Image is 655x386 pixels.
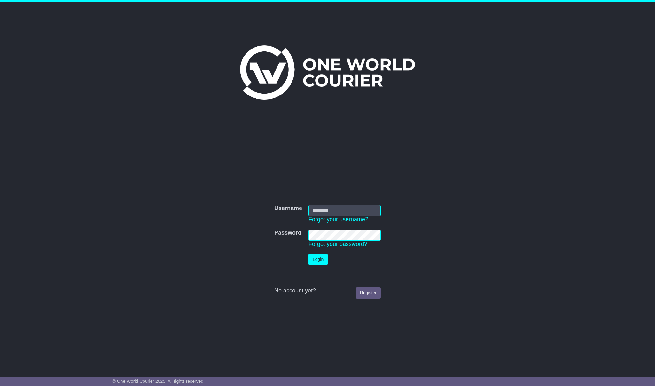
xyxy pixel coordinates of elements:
[356,287,381,299] a: Register
[274,205,302,212] label: Username
[308,254,328,265] button: Login
[308,241,367,247] a: Forgot your password?
[240,45,415,100] img: One World
[274,230,301,237] label: Password
[308,216,368,223] a: Forgot your username?
[274,287,381,294] div: No account yet?
[113,379,205,384] span: © One World Courier 2025. All rights reserved.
